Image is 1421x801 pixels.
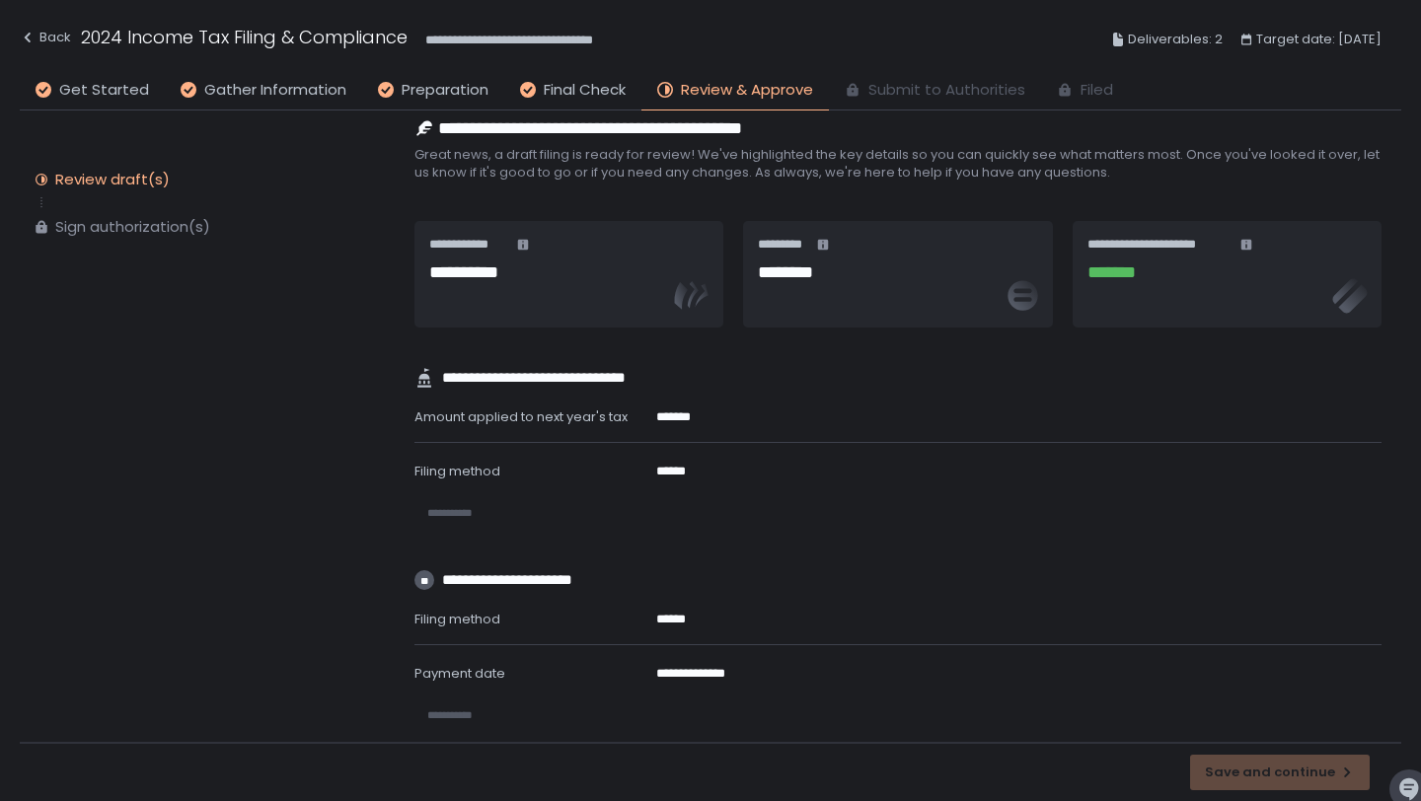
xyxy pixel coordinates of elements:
span: Final Check [544,79,626,102]
span: Great news, a draft filing is ready for review! We've highlighted the key details so you can quic... [414,146,1382,182]
span: Target date: [DATE] [1256,28,1382,51]
span: Amount applied to next year's tax [414,407,628,426]
span: Get Started [59,79,149,102]
span: Filed [1081,79,1113,102]
span: Payment date [414,664,505,683]
div: Sign authorization(s) [55,217,210,237]
span: Filing method [414,462,500,480]
span: Filing method [414,610,500,628]
h1: 2024 Income Tax Filing & Compliance [81,24,408,50]
div: Back [20,26,71,49]
span: Submit to Authorities [868,79,1025,102]
span: Deliverables: 2 [1128,28,1223,51]
span: Preparation [402,79,488,102]
div: Review draft(s) [55,170,170,189]
span: Gather Information [204,79,346,102]
button: Back [20,24,71,56]
span: Review & Approve [681,79,813,102]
